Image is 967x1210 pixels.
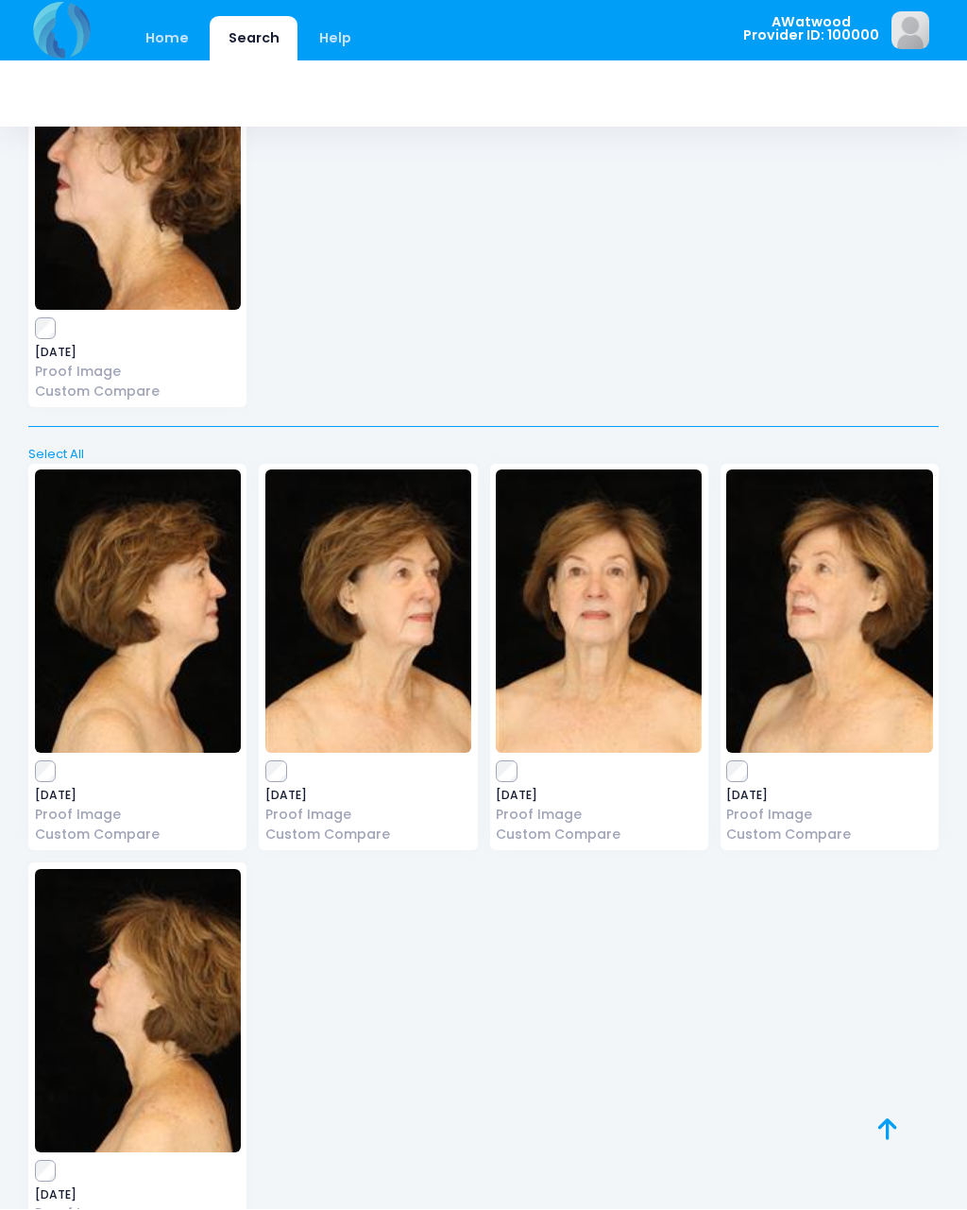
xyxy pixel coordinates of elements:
a: Custom Compare [726,826,932,845]
a: Proof Image [496,806,702,826]
a: Custom Compare [496,826,702,845]
span: [DATE] [496,791,702,802]
img: image [496,470,702,754]
a: Proof Image [35,806,241,826]
a: Home [127,17,207,61]
a: Proof Image [35,363,241,383]
a: Proof Image [726,806,932,826]
span: [DATE] [726,791,932,802]
span: [DATE] [35,791,241,802]
a: Search [210,17,297,61]
img: image [35,870,241,1153]
a: Select All [23,446,945,465]
span: AWatwood Provider ID: 100000 [743,16,879,43]
img: image [726,470,932,754]
a: Custom Compare [35,383,241,402]
a: Proof Image [265,806,471,826]
a: Help [301,17,370,61]
img: image [35,27,241,311]
a: Custom Compare [35,826,241,845]
img: image [891,12,929,50]
img: image [35,470,241,754]
a: Custom Compare [265,826,471,845]
img: image [265,470,471,754]
span: [DATE] [265,791,471,802]
span: [DATE] [35,348,241,359]
span: [DATE] [35,1190,241,1201]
